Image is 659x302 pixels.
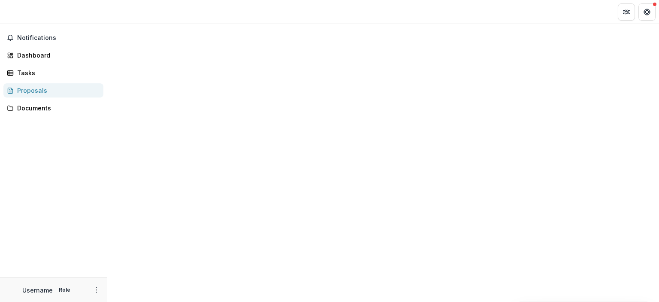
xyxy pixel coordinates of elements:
[91,285,102,295] button: More
[17,86,97,95] div: Proposals
[618,3,635,21] button: Partners
[17,68,97,77] div: Tasks
[17,51,97,60] div: Dashboard
[3,101,103,115] a: Documents
[638,3,656,21] button: Get Help
[3,48,103,62] a: Dashboard
[56,286,73,294] p: Role
[17,34,100,42] span: Notifications
[17,104,97,113] div: Documents
[3,83,103,98] a: Proposals
[22,286,53,295] p: Username
[3,66,103,80] a: Tasks
[3,31,103,45] button: Notifications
